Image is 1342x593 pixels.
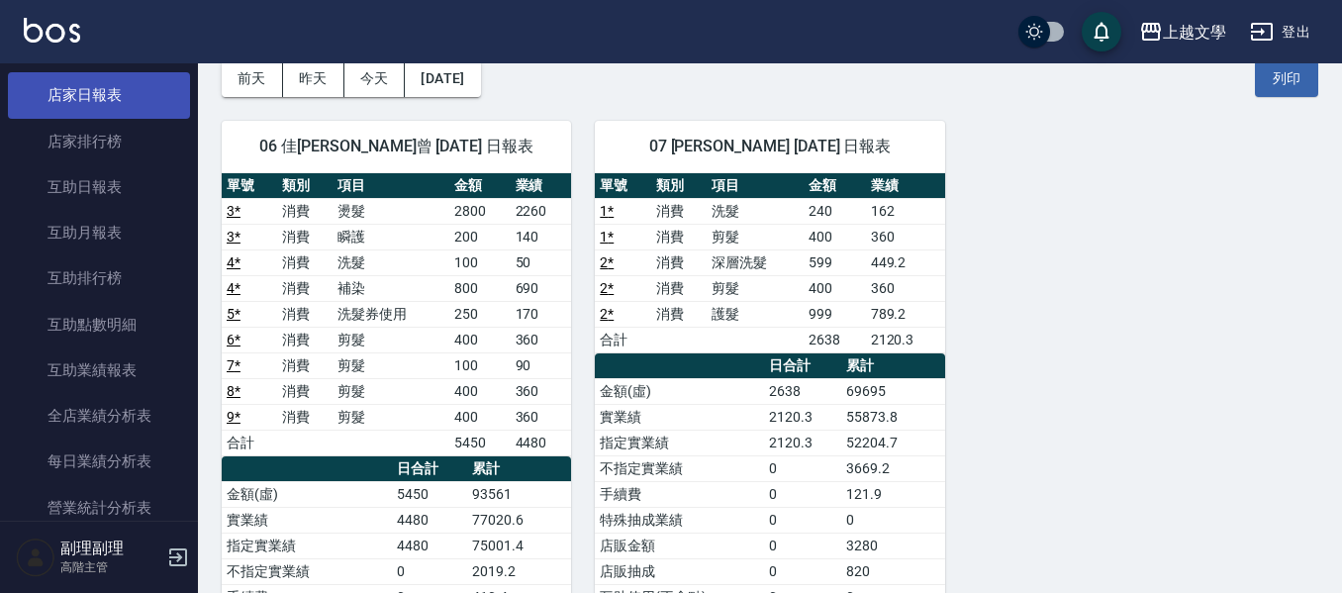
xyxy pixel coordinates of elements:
[277,198,333,224] td: 消費
[595,533,764,558] td: 店販金額
[511,327,572,352] td: 360
[449,378,511,404] td: 400
[277,301,333,327] td: 消費
[344,60,406,97] button: 今天
[595,404,764,430] td: 實業績
[866,224,945,249] td: 360
[222,173,571,456] table: a dense table
[707,275,804,301] td: 剪髮
[595,481,764,507] td: 手續費
[8,210,190,255] a: 互助月報表
[511,198,572,224] td: 2260
[511,352,572,378] td: 90
[595,507,764,533] td: 特殊抽成業績
[333,327,449,352] td: 剪髮
[277,327,333,352] td: 消費
[804,301,865,327] td: 999
[764,481,841,507] td: 0
[651,275,707,301] td: 消費
[841,558,944,584] td: 820
[511,301,572,327] td: 170
[392,456,467,482] th: 日合計
[804,173,865,199] th: 金額
[222,173,277,199] th: 單號
[707,301,804,327] td: 護髮
[764,353,841,379] th: 日合計
[449,249,511,275] td: 100
[222,430,277,455] td: 合計
[277,173,333,199] th: 類別
[24,18,80,43] img: Logo
[8,485,190,531] a: 營業統計分析表
[333,173,449,199] th: 項目
[764,533,841,558] td: 0
[8,72,190,118] a: 店家日報表
[866,249,945,275] td: 449.2
[467,456,571,482] th: 累計
[1163,20,1226,45] div: 上越文學
[1082,12,1121,51] button: save
[392,533,467,558] td: 4480
[866,173,945,199] th: 業績
[277,249,333,275] td: 消費
[467,481,571,507] td: 93561
[511,378,572,404] td: 360
[651,173,707,199] th: 類別
[8,255,190,301] a: 互助排行榜
[841,507,944,533] td: 0
[467,558,571,584] td: 2019.2
[651,301,707,327] td: 消費
[804,198,865,224] td: 240
[651,224,707,249] td: 消費
[8,164,190,210] a: 互助日報表
[392,481,467,507] td: 5450
[8,302,190,347] a: 互助點數明細
[764,455,841,481] td: 0
[866,275,945,301] td: 360
[841,455,944,481] td: 3669.2
[392,507,467,533] td: 4480
[333,404,449,430] td: 剪髮
[222,533,392,558] td: 指定實業績
[764,507,841,533] td: 0
[804,275,865,301] td: 400
[595,173,650,199] th: 單號
[333,224,449,249] td: 瞬護
[707,249,804,275] td: 深層洗髮
[1131,12,1234,52] button: 上越文學
[651,249,707,275] td: 消費
[866,198,945,224] td: 162
[277,352,333,378] td: 消費
[60,539,161,558] h5: 副理副理
[449,404,511,430] td: 400
[405,60,480,97] button: [DATE]
[222,481,392,507] td: 金額(虛)
[651,198,707,224] td: 消費
[841,481,944,507] td: 121.9
[449,301,511,327] td: 250
[8,439,190,484] a: 每日業績分析表
[841,353,944,379] th: 累計
[333,352,449,378] td: 剪髮
[595,173,944,353] table: a dense table
[841,533,944,558] td: 3280
[449,275,511,301] td: 800
[277,378,333,404] td: 消費
[222,60,283,97] button: 前天
[1255,60,1318,97] button: 列印
[595,455,764,481] td: 不指定實業績
[707,224,804,249] td: 剪髮
[804,327,865,352] td: 2638
[222,558,392,584] td: 不指定實業績
[804,224,865,249] td: 400
[333,301,449,327] td: 洗髮券使用
[392,558,467,584] td: 0
[511,249,572,275] td: 50
[595,327,650,352] td: 合計
[866,301,945,327] td: 789.2
[707,173,804,199] th: 項目
[449,352,511,378] td: 100
[8,393,190,439] a: 全店業績分析表
[764,404,841,430] td: 2120.3
[467,533,571,558] td: 75001.4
